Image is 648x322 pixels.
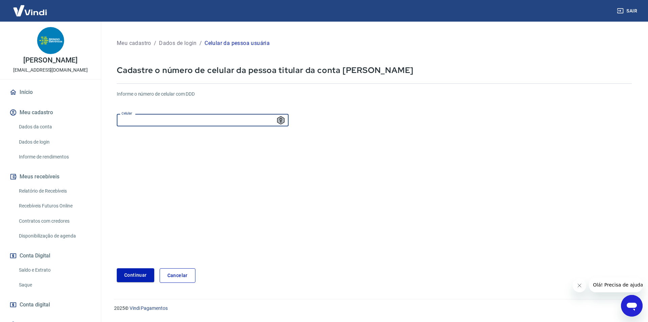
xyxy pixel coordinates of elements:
a: Início [8,85,93,100]
p: Meu cadastro [117,39,151,47]
a: Recebíveis Futuros Online [16,199,93,213]
a: Dados de login [16,135,93,149]
img: Vindi [8,0,52,21]
a: Cancelar [160,268,195,283]
p: Dados de login [159,39,197,47]
a: Contratos com credores [16,214,93,228]
iframe: Mensagem da empresa [589,277,643,292]
p: 2025 © [114,305,632,312]
a: Saldo e Extrato [16,263,93,277]
button: Continuar [117,268,154,282]
a: Conta digital [8,297,93,312]
button: Sair [616,5,640,17]
iframe: Fechar mensagem [573,279,586,292]
span: Olá! Precisa de ajuda? [4,5,57,10]
a: Relatório de Recebíveis [16,184,93,198]
img: b5993453-eb48-4268-8e26-bbca6274a445.jpeg [37,27,64,54]
h6: Informe o número de celular com DDD [117,91,632,98]
label: Celular [122,111,132,116]
p: Celular da pessoa usuária [205,39,270,47]
span: Conta digital [20,300,50,309]
a: Informe de rendimentos [16,150,93,164]
a: Saque [16,278,93,292]
p: [PERSON_NAME] [23,57,77,64]
button: Conta Digital [8,248,93,263]
iframe: Botão para abrir a janela de mensagens [621,295,643,317]
p: Cadastre o número de celular da pessoa titular da conta [PERSON_NAME] [117,65,632,75]
p: [EMAIL_ADDRESS][DOMAIN_NAME] [13,67,88,74]
p: / [199,39,202,47]
button: Meu cadastro [8,105,93,120]
a: Disponibilização de agenda [16,229,93,243]
button: Meus recebíveis [8,169,93,184]
a: Dados da conta [16,120,93,134]
p: / [154,39,156,47]
a: Vindi Pagamentos [130,305,168,311]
